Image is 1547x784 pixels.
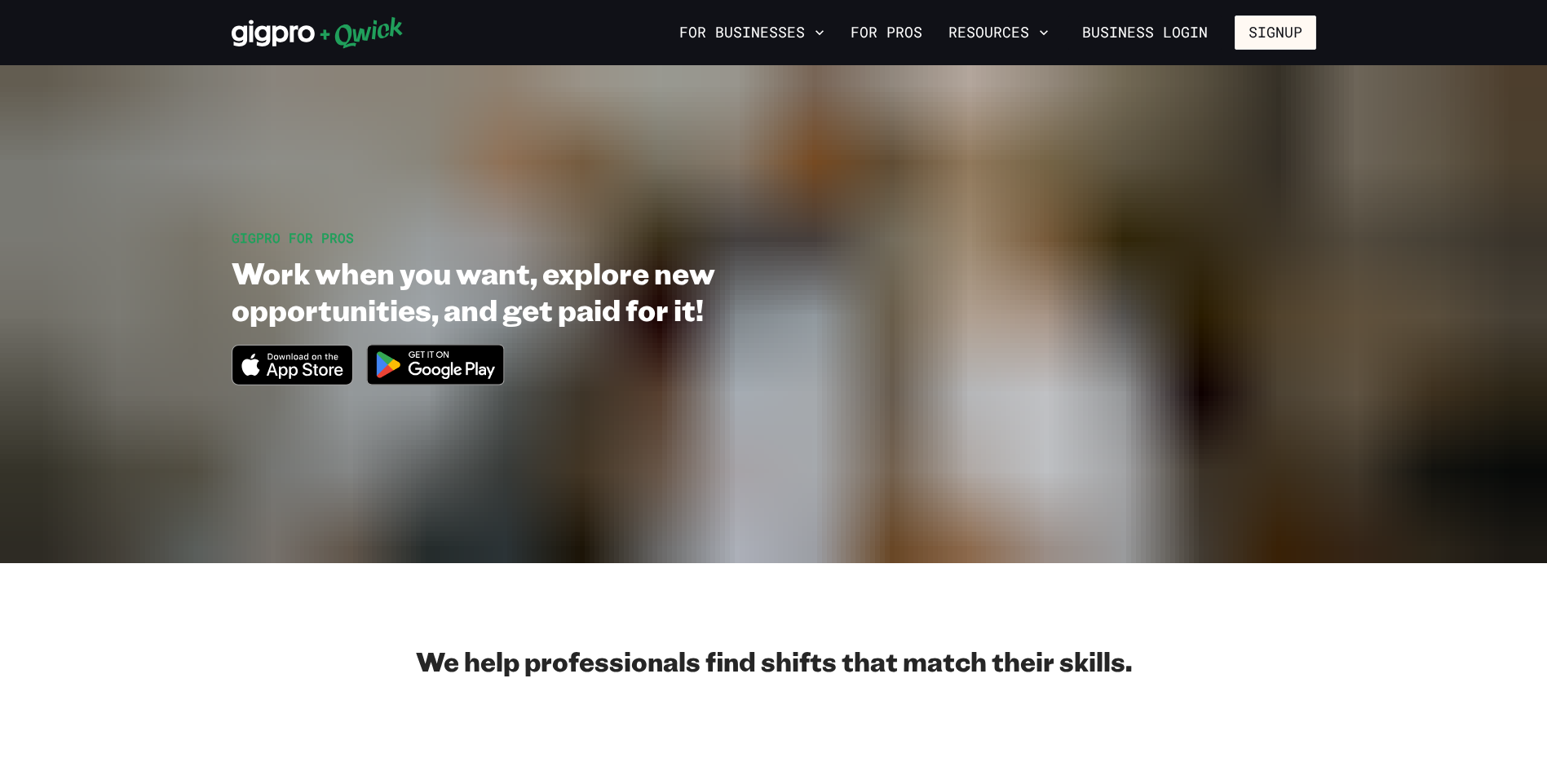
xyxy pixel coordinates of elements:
a: For Pros [844,19,929,46]
h2: We help professionals find shifts that match their skills. [232,645,1316,677]
h1: Work when you want, explore new opportunities, and get paid for it! [232,254,882,328]
img: Get it on Google Play [356,334,515,395]
a: Business Login [1068,15,1222,50]
button: For Businesses [673,19,831,46]
button: Resources [942,19,1055,46]
button: Signup [1235,15,1316,50]
span: GIGPRO FOR PROS [232,229,354,246]
a: Download on the App Store [232,372,354,389]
